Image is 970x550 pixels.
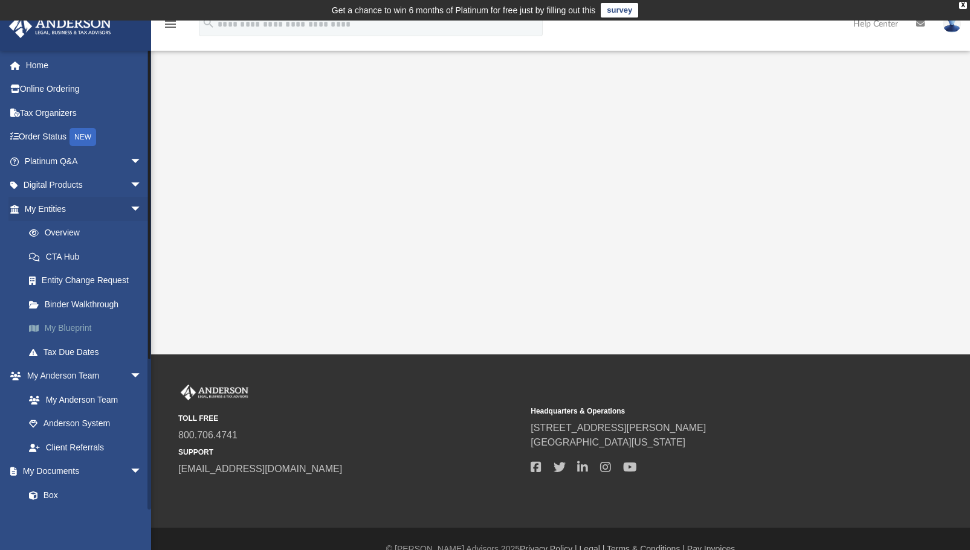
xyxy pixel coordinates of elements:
a: [GEOGRAPHIC_DATA][US_STATE] [531,437,685,447]
img: Anderson Advisors Platinum Portal [5,14,115,38]
a: My Entitiesarrow_drop_down [8,197,160,221]
i: menu [163,17,178,31]
a: Home [8,53,160,77]
div: close [959,2,967,9]
a: Tax Due Dates [17,340,160,364]
a: CTA Hub [17,245,160,269]
small: SUPPORT [178,447,522,458]
img: Anderson Advisors Platinum Portal [178,385,251,400]
span: arrow_drop_down [130,149,154,174]
a: survey [601,3,638,18]
a: Anderson System [17,412,154,436]
span: arrow_drop_down [130,173,154,198]
a: My Documentsarrow_drop_down [8,459,154,484]
a: Order StatusNEW [8,125,160,150]
i: search [202,16,215,30]
a: Meeting Minutes [17,507,154,531]
div: Get a chance to win 6 months of Platinum for free just by filling out this [332,3,596,18]
a: Tax Organizers [8,101,160,125]
small: Headquarters & Operations [531,406,875,417]
a: My Blueprint [17,316,160,341]
small: TOLL FREE [178,413,522,424]
a: My Anderson Teamarrow_drop_down [8,364,154,388]
a: menu [163,23,178,31]
span: arrow_drop_down [130,197,154,222]
span: arrow_drop_down [130,459,154,484]
a: 800.706.4741 [178,430,238,440]
span: arrow_drop_down [130,364,154,389]
div: NEW [70,128,96,146]
a: My Anderson Team [17,388,148,412]
a: [STREET_ADDRESS][PERSON_NAME] [531,423,706,433]
a: Binder Walkthrough [17,292,160,316]
a: Platinum Q&Aarrow_drop_down [8,149,160,173]
img: User Pic [943,15,961,33]
a: Box [17,483,148,507]
a: Online Ordering [8,77,160,101]
a: [EMAIL_ADDRESS][DOMAIN_NAME] [178,464,342,474]
a: Client Referrals [17,435,154,459]
a: Overview [17,221,160,245]
a: Digital Productsarrow_drop_down [8,173,160,197]
a: Entity Change Request [17,269,160,293]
